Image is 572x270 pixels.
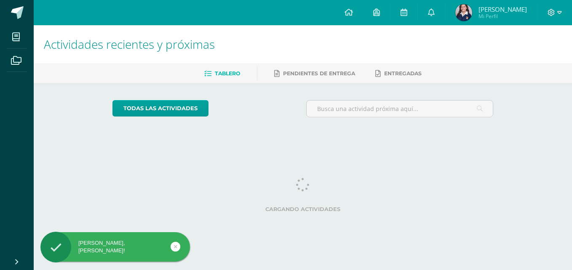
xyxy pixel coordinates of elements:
[283,70,355,77] span: Pendientes de entrega
[375,67,422,80] a: Entregadas
[455,4,472,21] img: 6f19f43b5558f9b1ab07b2ac06e10c30.png
[40,239,190,254] div: [PERSON_NAME], [PERSON_NAME]!
[274,67,355,80] a: Pendientes de entrega
[204,67,240,80] a: Tablero
[478,5,527,13] span: [PERSON_NAME]
[112,100,208,116] a: todas las Actividades
[44,36,215,52] span: Actividades recientes y próximas
[384,70,422,77] span: Entregadas
[215,70,240,77] span: Tablero
[478,13,527,20] span: Mi Perfil
[112,206,494,212] label: Cargando actividades
[307,101,493,117] input: Busca una actividad próxima aquí...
